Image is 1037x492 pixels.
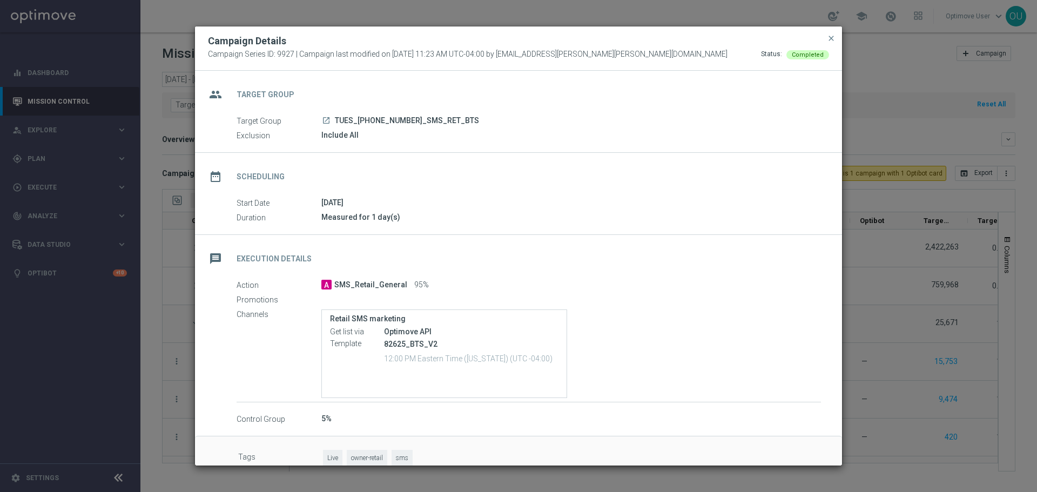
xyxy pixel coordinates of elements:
[414,280,429,290] span: 95%
[392,450,413,467] span: sms
[206,249,225,268] i: message
[237,198,321,208] label: Start Date
[322,116,331,125] i: launch
[347,450,387,467] span: owner-retail
[384,339,558,349] p: 82625_BTS_V2
[761,50,782,59] div: Status:
[330,314,558,323] label: Retail SMS marketing
[321,197,821,208] div: [DATE]
[237,295,321,305] label: Promotions
[237,280,321,290] label: Action
[323,450,342,467] span: Live
[237,309,321,319] label: Channels
[237,254,312,264] h2: Execution Details
[237,172,285,182] h2: Scheduling
[334,280,407,290] span: SMS_Retail_General
[237,131,321,140] label: Exclusion
[321,130,821,140] div: Include All
[827,34,836,43] span: close
[237,213,321,223] label: Duration
[330,327,384,337] label: Get list via
[792,51,824,58] span: Completed
[206,167,225,186] i: date_range
[237,116,321,126] label: Target Group
[206,85,225,104] i: group
[208,50,728,59] span: Campaign Series ID: 9927 | Campaign last modified on [DATE] 11:23 AM UTC-04:00 by [EMAIL_ADDRESS]...
[238,450,323,467] label: Tags
[321,116,331,126] a: launch
[321,280,332,289] span: A
[786,50,829,58] colored-tag: Completed
[321,413,821,424] div: 5%
[330,339,384,349] label: Template
[384,326,558,337] div: Optimove API
[237,414,321,424] label: Control Group
[321,212,821,223] div: Measured for 1 day(s)
[335,116,479,126] span: TUES_[PHONE_NUMBER]_SMS_RET_BTS
[208,35,286,48] h2: Campaign Details
[384,353,558,363] p: 12:00 PM Eastern Time ([US_STATE]) (UTC -04:00)
[237,90,294,100] h2: Target Group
